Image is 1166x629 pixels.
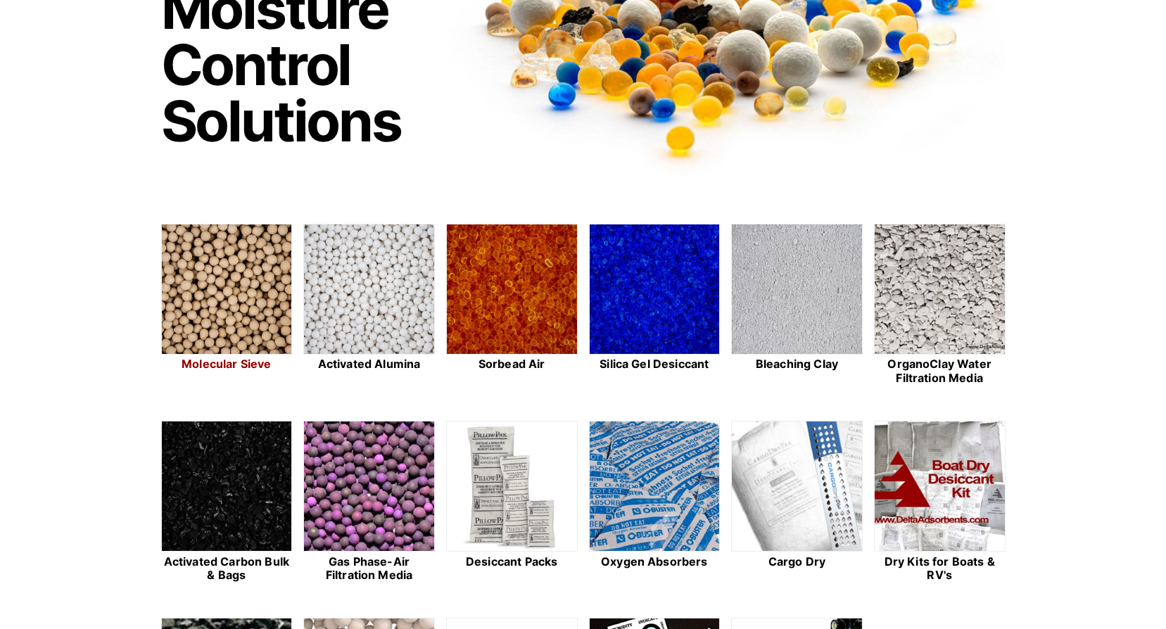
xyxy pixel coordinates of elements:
h2: Bleaching Clay [731,357,863,371]
a: OrganoClay Water Filtration Media [874,224,1006,387]
h2: Sorbead Air [446,357,578,371]
h2: Silica Gel Desiccant [589,357,721,371]
a: Oxygen Absorbers [589,421,721,584]
h2: OrganoClay Water Filtration Media [874,357,1006,384]
a: Desiccant Packs [446,421,578,584]
a: Gas Phase-Air Filtration Media [303,421,435,584]
a: Bleaching Clay [731,224,863,387]
a: Silica Gel Desiccant [589,224,721,387]
a: Activated Alumina [303,224,435,387]
h2: Dry Kits for Boats & RV's [874,555,1006,582]
h2: Cargo Dry [731,555,863,568]
h2: Activated Carbon Bulk & Bags [161,555,293,582]
h2: Gas Phase-Air Filtration Media [303,555,435,582]
a: Sorbead Air [446,224,578,387]
h2: Activated Alumina [303,357,435,371]
h2: Oxygen Absorbers [589,555,721,568]
a: Activated Carbon Bulk & Bags [161,421,293,584]
a: Dry Kits for Boats & RV's [874,421,1006,584]
h2: Molecular Sieve [161,357,293,371]
h2: Desiccant Packs [446,555,578,568]
a: Cargo Dry [731,421,863,584]
a: Molecular Sieve [161,224,293,387]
